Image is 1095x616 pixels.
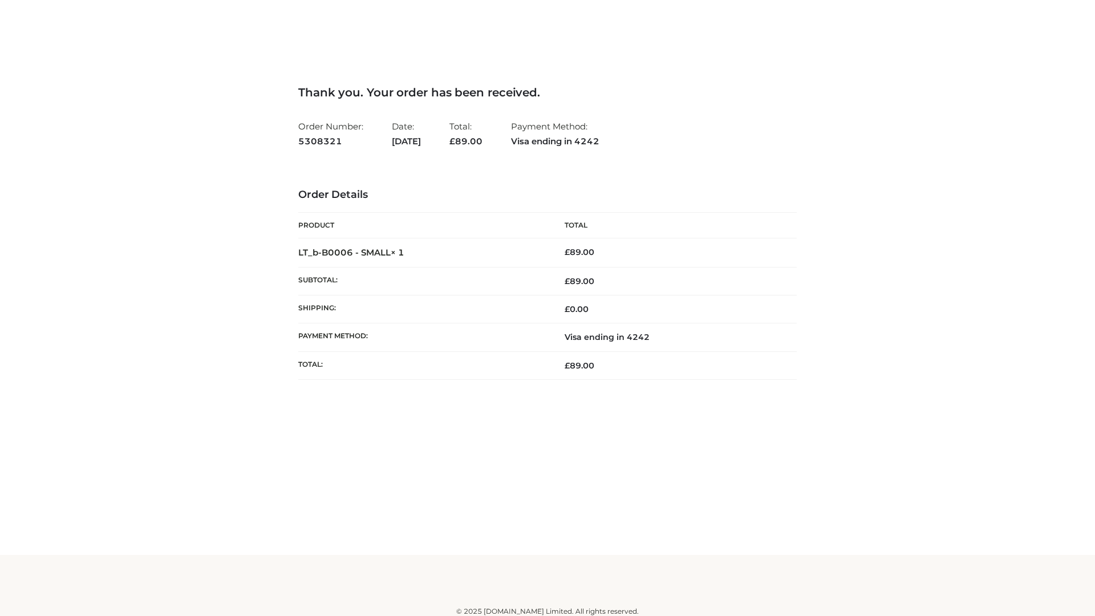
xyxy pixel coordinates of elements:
li: Date: [392,116,421,151]
strong: Visa ending in 4242 [511,134,599,149]
th: Shipping: [298,295,547,323]
span: £ [449,136,455,147]
h3: Thank you. Your order has been received. [298,86,797,99]
h3: Order Details [298,189,797,201]
th: Total: [298,351,547,379]
strong: [DATE] [392,134,421,149]
li: Total: [449,116,482,151]
strong: 5308321 [298,134,363,149]
span: 89.00 [449,136,482,147]
span: £ [565,360,570,371]
span: £ [565,304,570,314]
th: Product [298,213,547,238]
th: Subtotal: [298,267,547,295]
bdi: 89.00 [565,247,594,257]
li: Payment Method: [511,116,599,151]
li: Order Number: [298,116,363,151]
th: Payment method: [298,323,547,351]
strong: × 1 [391,247,404,258]
strong: LT_b-B0006 - SMALL [298,247,404,258]
span: 89.00 [565,360,594,371]
span: £ [565,276,570,286]
span: 89.00 [565,276,594,286]
td: Visa ending in 4242 [547,323,797,351]
bdi: 0.00 [565,304,589,314]
span: £ [565,247,570,257]
th: Total [547,213,797,238]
